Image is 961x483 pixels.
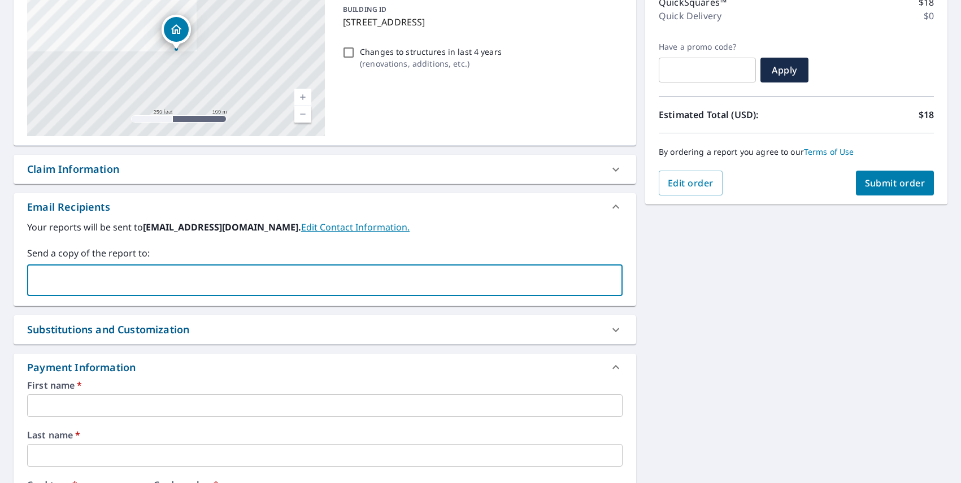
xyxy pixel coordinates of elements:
[162,15,191,50] div: Dropped pin, building 1, Residential property, 704 Merlin Rd Laredo, TX 78041
[27,322,189,337] div: Substitutions and Customization
[659,171,723,195] button: Edit order
[143,221,301,233] b: [EMAIL_ADDRESS][DOMAIN_NAME].
[27,199,110,215] div: Email Recipients
[659,42,756,52] label: Have a promo code?
[14,193,636,220] div: Email Recipients
[919,108,934,121] p: $18
[804,146,854,157] a: Terms of Use
[27,381,623,390] label: First name
[14,354,636,381] div: Payment Information
[14,315,636,344] div: Substitutions and Customization
[659,108,797,121] p: Estimated Total (USD):
[294,89,311,106] a: Current Level 17, Zoom In
[360,58,502,69] p: ( renovations, additions, etc. )
[769,64,799,76] span: Apply
[343,5,386,14] p: BUILDING ID
[27,162,119,177] div: Claim Information
[14,155,636,184] div: Claim Information
[760,58,808,82] button: Apply
[27,360,140,375] div: Payment Information
[659,9,721,23] p: Quick Delivery
[856,171,934,195] button: Submit order
[360,46,502,58] p: Changes to structures in last 4 years
[294,106,311,123] a: Current Level 17, Zoom Out
[27,430,623,440] label: Last name
[27,246,623,260] label: Send a copy of the report to:
[668,177,714,189] span: Edit order
[924,9,934,23] p: $0
[343,15,618,29] p: [STREET_ADDRESS]
[865,177,925,189] span: Submit order
[27,220,623,234] label: Your reports will be sent to
[301,221,410,233] a: EditContactInfo
[659,147,934,157] p: By ordering a report you agree to our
